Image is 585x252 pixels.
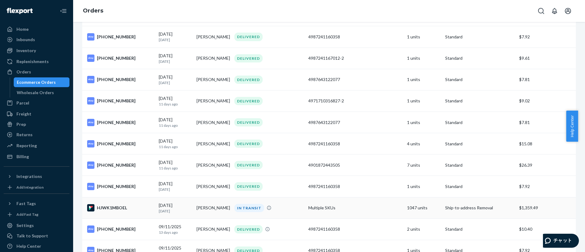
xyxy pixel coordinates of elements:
div: DELIVERED [234,33,263,41]
a: Wholesale Orders [14,88,70,98]
ol: breadcrumbs [78,2,108,20]
div: Home [16,26,29,32]
div: Add Integration [16,185,44,190]
td: 1 units [405,69,442,90]
a: Inventory [4,46,69,55]
img: Flexport logo [7,8,33,14]
span: Help Center [566,111,578,142]
div: 4971710316827-2 [308,98,402,104]
p: 11 days ago [159,165,192,171]
td: $7.81 [517,112,576,133]
p: [DATE] [159,80,192,85]
div: Freight [16,111,31,117]
td: 1 units [405,112,442,133]
div: [PHONE_NUMBER] [87,161,154,169]
p: [DATE] [159,187,192,192]
a: Add Fast Tag [4,211,69,218]
a: Orders [4,67,69,77]
iframe: ウィジェットを開いて担当者とチャットできます [543,234,579,249]
td: [PERSON_NAME] [194,154,232,176]
a: Add Integration [4,184,69,191]
div: [PHONE_NUMBER] [87,119,154,126]
div: 4987241160358 [308,226,402,232]
td: [PERSON_NAME] [194,112,232,133]
a: Help Center [4,241,69,251]
div: [DATE] [159,74,192,85]
td: 1 units [405,26,442,48]
div: [DATE] [159,138,192,149]
button: Integrations [4,172,69,181]
a: Inbounds [4,35,69,44]
div: DELIVERED [234,161,263,169]
p: Standard [445,76,514,83]
td: [PERSON_NAME] [194,69,232,90]
div: Wholesale Orders [17,90,54,96]
div: [PHONE_NUMBER] [87,183,154,190]
div: Help Center [16,243,41,249]
div: DELIVERED [234,76,263,84]
td: [PERSON_NAME] [194,26,232,48]
div: Billing [16,154,29,160]
p: [DATE] [159,37,192,42]
div: 4987241160358 [308,141,402,147]
div: DELIVERED [234,54,263,62]
td: $7.92 [517,176,576,197]
div: Returns [16,132,33,138]
a: Home [4,24,69,34]
p: 11 days ago [159,123,192,128]
td: [PERSON_NAME] [194,48,232,69]
div: Replenishments [16,59,49,65]
p: 13 days ago [159,230,192,235]
div: Settings [16,222,34,229]
div: Inventory [16,48,36,54]
button: Fast Tags [4,199,69,208]
div: DELIVERED [234,118,263,126]
div: HJWK1MBOEL [87,204,154,211]
td: $1,359.49 [517,197,576,218]
div: Prep [16,121,26,127]
div: Ecommerce Orders [17,79,56,85]
p: Standard [445,162,514,168]
div: [PHONE_NUMBER] [87,76,154,83]
td: [PERSON_NAME] [194,218,232,240]
td: Ship-to-address Removal [443,197,517,218]
div: Talk to Support [16,233,48,239]
a: Reporting [4,141,69,151]
td: $26.39 [517,154,576,176]
div: 4901872443505 [308,162,402,168]
div: 4987241160358 [308,183,402,190]
div: Inbounds [16,37,35,43]
div: Fast Tags [16,201,36,207]
p: 11 days ago [159,144,192,149]
div: [DATE] [159,202,192,214]
div: [DATE] [159,31,192,42]
p: Standard [445,183,514,190]
div: [PHONE_NUMBER] [87,33,154,41]
td: 4 units [405,133,442,154]
p: Standard [445,34,514,40]
p: Standard [445,226,514,232]
div: 4987643122077 [308,76,402,83]
div: [DATE] [159,181,192,192]
p: Standard [445,98,514,104]
button: Talk to Support [4,231,69,241]
div: [DATE] [159,53,192,64]
div: 4987241167012-2 [308,55,402,61]
p: 11 days ago [159,101,192,107]
div: DELIVERED [234,97,263,105]
td: [PERSON_NAME] [194,90,232,112]
a: Returns [4,130,69,140]
td: [PERSON_NAME] [194,197,232,218]
p: Standard [445,119,514,126]
a: Parcel [4,98,69,108]
td: [PERSON_NAME] [194,176,232,197]
td: $7.81 [517,69,576,90]
td: $15.08 [517,133,576,154]
div: Add Fast Tag [16,212,38,217]
td: 1 units [405,90,442,112]
a: Prep [4,119,69,129]
td: [PERSON_NAME] [194,133,232,154]
div: [PHONE_NUMBER] [87,140,154,147]
button: Open notifications [548,5,561,17]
